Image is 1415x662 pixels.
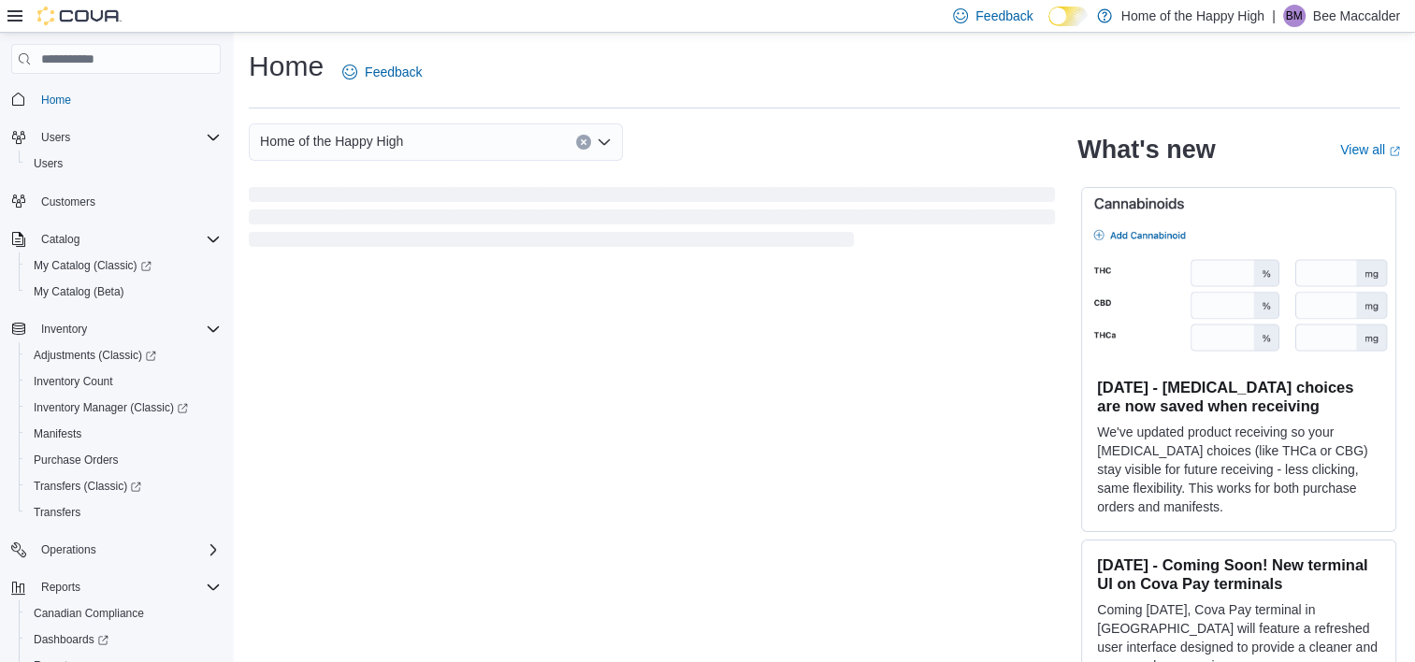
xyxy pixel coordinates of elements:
button: Inventory Count [19,368,228,395]
button: Open list of options [597,135,612,150]
svg: External link [1389,146,1400,157]
button: Inventory [4,316,228,342]
button: Clear input [576,135,591,150]
span: Customers [34,190,221,213]
span: Reports [41,580,80,595]
a: My Catalog (Classic) [19,252,228,279]
span: Customers [41,194,95,209]
span: My Catalog (Classic) [34,258,152,273]
a: Users [26,152,70,175]
a: Adjustments (Classic) [26,344,164,367]
button: Users [4,124,228,151]
a: My Catalog (Beta) [26,281,132,303]
a: Inventory Manager (Classic) [19,395,228,421]
span: My Catalog (Classic) [26,254,221,277]
span: Catalog [34,228,221,251]
div: Bee Maccalder [1283,5,1306,27]
button: Home [4,85,228,112]
a: Dashboards [19,626,228,653]
span: Users [41,130,70,145]
a: My Catalog (Classic) [26,254,159,277]
a: Adjustments (Classic) [19,342,228,368]
span: Catalog [41,232,79,247]
span: Home [41,93,71,108]
span: Dashboards [26,628,221,651]
a: Purchase Orders [26,449,126,471]
span: Home of the Happy High [260,130,403,152]
button: Customers [4,188,228,215]
span: BM [1286,5,1303,27]
button: Operations [34,539,104,561]
a: Transfers (Classic) [26,475,149,497]
span: Operations [41,542,96,557]
span: Inventory [34,318,221,340]
button: Users [19,151,228,177]
a: Transfers (Classic) [19,473,228,499]
span: Transfers (Classic) [34,479,141,494]
a: Dashboards [26,628,116,651]
p: | [1272,5,1276,27]
h3: [DATE] - [MEDICAL_DATA] choices are now saved when receiving [1097,378,1380,415]
span: Inventory Count [26,370,221,393]
span: My Catalog (Beta) [26,281,221,303]
a: Customers [34,191,103,213]
span: Dashboards [34,632,108,647]
span: Adjustments (Classic) [26,344,221,367]
span: Dark Mode [1048,26,1049,27]
span: Transfers [26,501,221,524]
a: Inventory Count [26,370,121,393]
button: Canadian Compliance [19,600,228,626]
span: Canadian Compliance [26,602,221,625]
span: Users [34,156,63,171]
a: Manifests [26,423,89,445]
button: Purchase Orders [19,447,228,473]
button: Catalog [4,226,228,252]
button: Inventory [34,318,94,340]
span: Manifests [26,423,221,445]
span: Inventory Manager (Classic) [26,396,221,419]
h3: [DATE] - Coming Soon! New terminal UI on Cova Pay terminals [1097,555,1380,593]
span: Canadian Compliance [34,606,144,621]
span: Reports [34,576,221,598]
a: Home [34,89,79,111]
p: Home of the Happy High [1121,5,1264,27]
a: Feedback [335,53,429,91]
span: Home [34,87,221,110]
span: Transfers (Classic) [26,475,221,497]
h1: Home [249,48,324,85]
span: Manifests [34,426,81,441]
a: View allExternal link [1340,142,1400,157]
p: We've updated product receiving so your [MEDICAL_DATA] choices (like THCa or CBG) stay visible fo... [1097,423,1380,516]
span: Loading [249,191,1055,251]
span: Operations [34,539,221,561]
button: Reports [34,576,88,598]
a: Canadian Compliance [26,602,152,625]
a: Transfers [26,501,88,524]
span: Users [26,152,221,175]
button: Catalog [34,228,87,251]
span: Feedback [365,63,422,81]
span: Transfers [34,505,80,520]
span: Purchase Orders [26,449,221,471]
span: Inventory [41,322,87,337]
h2: What's new [1077,135,1215,165]
p: Bee Maccalder [1313,5,1400,27]
span: Purchase Orders [34,453,119,468]
span: Inventory Manager (Classic) [34,400,188,415]
button: Reports [4,574,228,600]
a: Inventory Manager (Classic) [26,396,195,419]
input: Dark Mode [1048,7,1088,26]
button: Transfers [19,499,228,525]
button: Operations [4,537,228,563]
span: Adjustments (Classic) [34,348,156,363]
button: My Catalog (Beta) [19,279,228,305]
span: Feedback [975,7,1032,25]
button: Manifests [19,421,228,447]
img: Cova [37,7,122,25]
button: Users [34,126,78,149]
span: Inventory Count [34,374,113,389]
span: My Catalog (Beta) [34,284,124,299]
span: Users [34,126,221,149]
